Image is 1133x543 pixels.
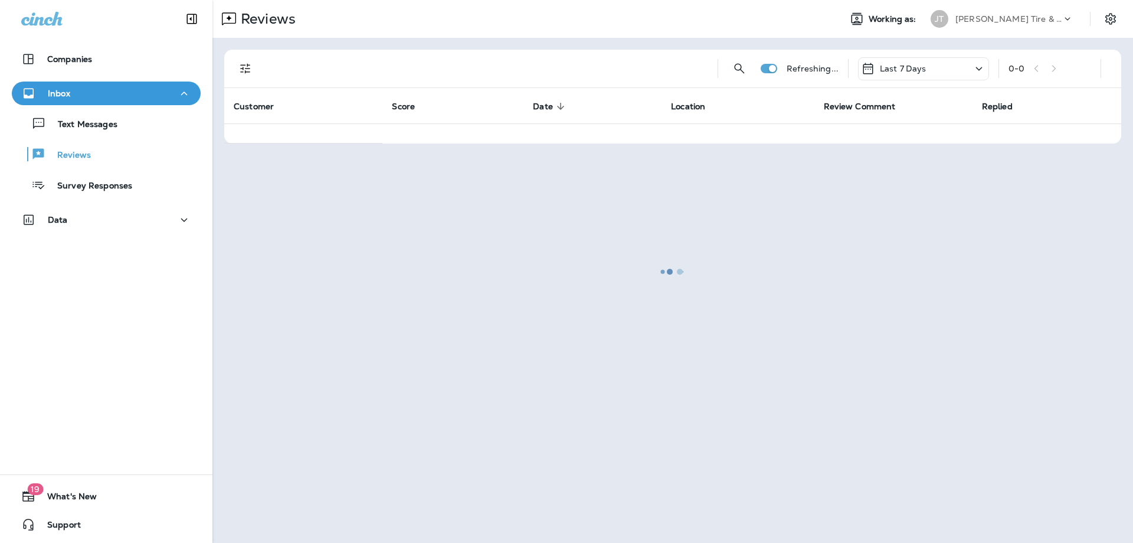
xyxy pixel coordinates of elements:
[46,119,117,131] p: Text Messages
[45,181,132,192] p: Survey Responses
[12,485,201,508] button: 19What's New
[12,111,201,136] button: Text Messages
[45,150,91,161] p: Reviews
[12,173,201,197] button: Survey Responses
[47,54,92,64] p: Companies
[12,142,201,167] button: Reviews
[175,7,208,31] button: Collapse Sidebar
[35,520,81,534] span: Support
[48,89,70,98] p: Inbox
[35,492,97,506] span: What's New
[12,208,201,232] button: Data
[27,483,43,495] span: 19
[12,47,201,71] button: Companies
[12,82,201,105] button: Inbox
[48,215,68,225] p: Data
[12,513,201,537] button: Support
